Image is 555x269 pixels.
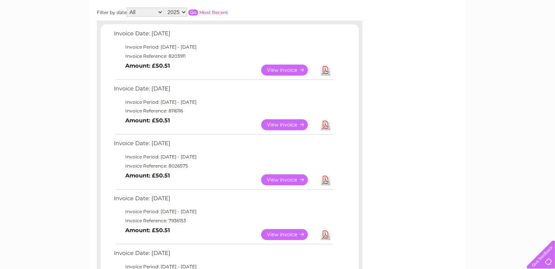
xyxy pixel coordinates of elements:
[112,106,334,116] td: Invoice Reference: 8116116
[112,52,334,61] td: Invoice Reference: 8203911
[112,98,334,107] td: Invoice Period: [DATE] - [DATE]
[321,174,330,185] a: Download
[112,84,334,98] td: Invoice Date: [DATE]
[19,20,58,43] img: logo.png
[412,4,464,13] a: 0333 014 3131
[125,172,170,179] b: Amount: £50.51
[261,229,317,240] a: View
[112,28,334,43] td: Invoice Date: [DATE]
[112,207,334,216] td: Invoice Period: [DATE] - [DATE]
[112,138,334,152] td: Invoice Date: [DATE]
[462,32,484,38] a: Telecoms
[112,161,334,171] td: Invoice Reference: 8026575
[321,229,330,240] a: Download
[261,174,317,185] a: View
[112,248,334,262] td: Invoice Date: [DATE]
[125,62,170,69] b: Amount: £50.51
[112,152,334,161] td: Invoice Period: [DATE] - [DATE]
[99,4,457,37] div: Clear Business is a trading name of Verastar Limited (registered in [GEOGRAPHIC_DATA] No. 3667643...
[261,119,317,130] a: View
[321,119,330,130] a: Download
[125,117,170,124] b: Amount: £50.51
[321,65,330,76] a: Download
[112,43,334,52] td: Invoice Period: [DATE] - [DATE]
[97,8,296,17] div: Filter by date
[530,32,548,38] a: Log out
[421,32,436,38] a: Water
[199,9,228,15] a: Most Recent
[440,32,457,38] a: Energy
[489,32,500,38] a: Blog
[125,227,170,234] b: Amount: £50.51
[112,193,334,207] td: Invoice Date: [DATE]
[505,32,523,38] a: Contact
[261,65,317,76] a: View
[112,216,334,225] td: Invoice Reference: 7936153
